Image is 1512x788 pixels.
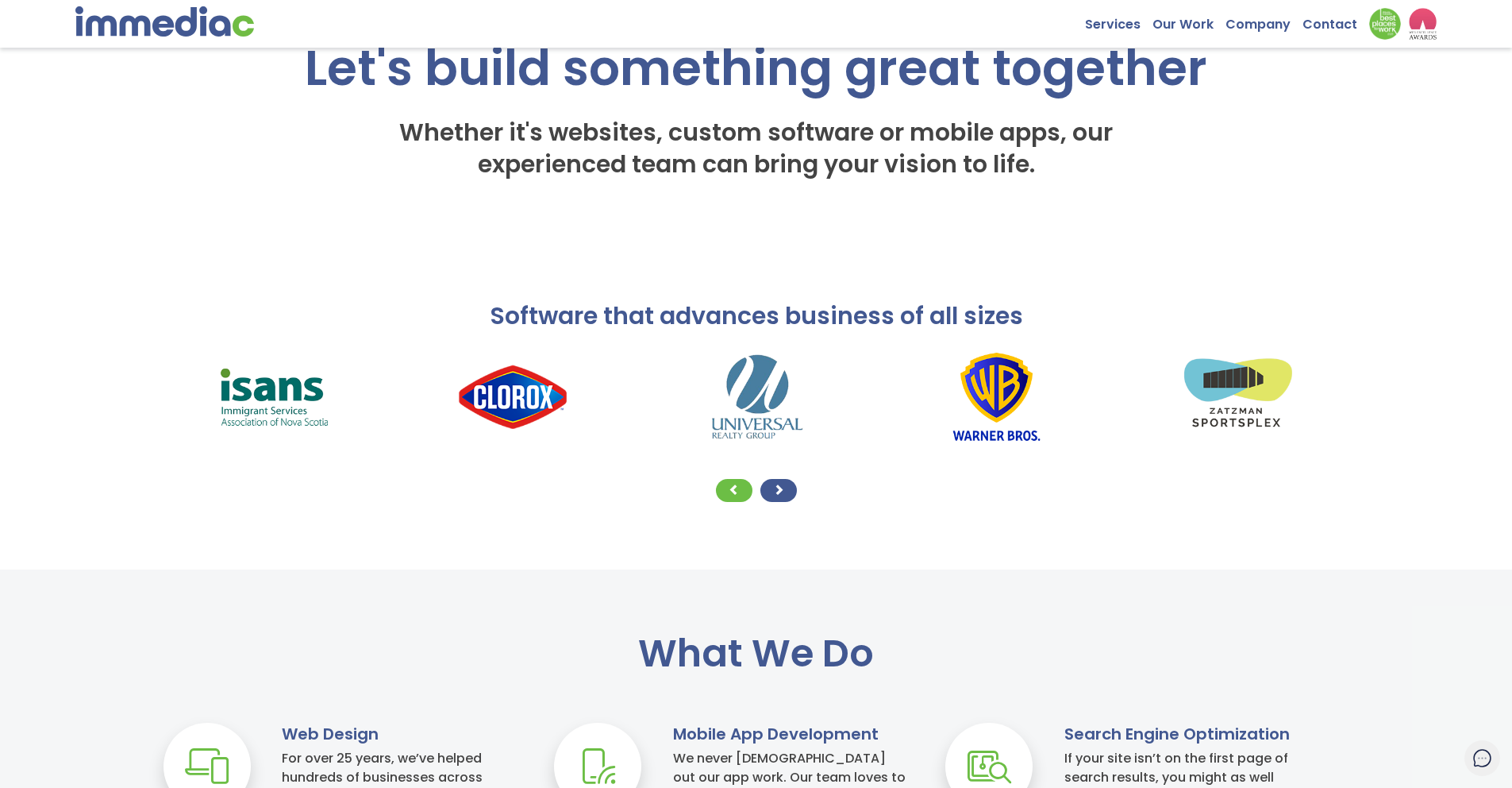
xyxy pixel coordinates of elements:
img: logo2_wea_nobg.webp [1409,8,1437,40]
img: universalLogo.png [634,348,876,446]
img: Clorox-logo.png [392,348,634,446]
img: Down [1369,8,1401,40]
img: isansLogo.png [151,348,393,446]
span: Software that advances business of all sizes [490,299,1023,333]
a: Services [1085,8,1152,33]
a: Company [1225,8,1302,33]
a: Our Work [1152,8,1225,33]
h3: Mobile App Development [673,723,906,745]
h3: Search Engine Optimization [1064,723,1297,745]
img: immediac [75,6,254,37]
span: Whether it's websites, custom software or mobile apps, our experienced team can bring your vision... [399,115,1113,181]
img: sportsplexLogo.png [1118,348,1360,446]
a: Contact [1302,8,1369,33]
span: Let's build something great together [305,33,1207,102]
img: Warner_Bros._logo.png [875,348,1118,446]
h3: Web Design [282,723,514,745]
